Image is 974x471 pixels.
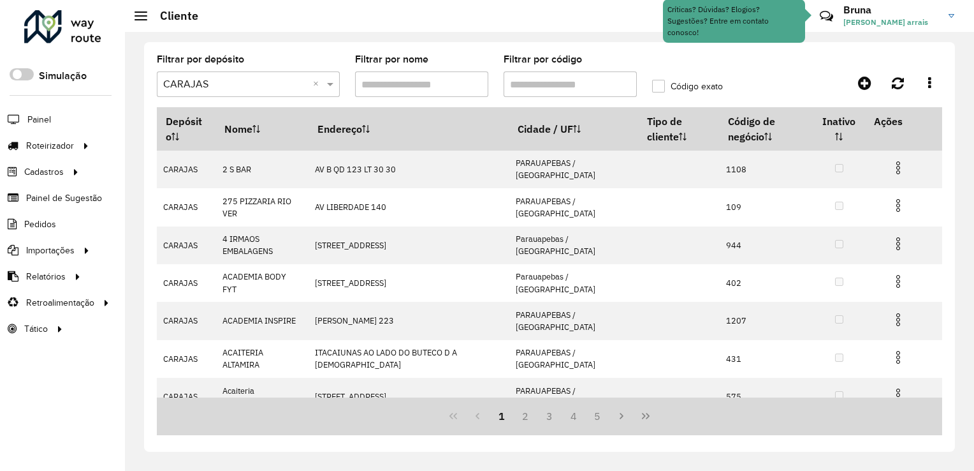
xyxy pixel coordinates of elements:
[309,340,509,378] td: ITACAIUNAS AO LADO DO BUTECO D A [DEMOGRAPHIC_DATA]
[309,108,509,151] th: Endereço
[24,165,64,179] span: Cadastros
[26,191,102,205] span: Painel de Sugestão
[509,227,638,264] td: Parauapebas / [GEOGRAPHIC_DATA]
[215,340,308,378] td: ACAITERIA ALTAMIRA
[215,151,308,188] td: 2 S BAR
[215,227,308,264] td: 4 IRMAOS EMBALAGENS
[509,340,638,378] td: PARAUAPEBAS / [GEOGRAPHIC_DATA]
[157,264,215,302] td: CARAJAS
[509,188,638,226] td: PARAUAPEBAS / [GEOGRAPHIC_DATA]
[509,378,638,415] td: PARAUAPEBAS / [GEOGRAPHIC_DATA]
[537,404,562,428] button: 3
[26,270,66,283] span: Relatórios
[513,404,537,428] button: 2
[562,404,586,428] button: 4
[309,302,509,340] td: [PERSON_NAME] 223
[652,80,723,93] label: Código exato
[865,108,941,135] th: Ações
[719,151,813,188] td: 1108
[39,68,87,84] label: Simulação
[586,404,610,428] button: 5
[509,264,638,302] td: Parauapebas / [GEOGRAPHIC_DATA]
[634,404,658,428] button: Last Page
[157,188,215,226] td: CARAJAS
[215,264,308,302] td: ACADEMIA BODY FYT
[215,108,308,151] th: Nome
[509,151,638,188] td: PARAUAPEBAS / [GEOGRAPHIC_DATA]
[609,404,634,428] button: Next Page
[215,302,308,340] td: ACADEMIA INSPIRE
[26,244,75,257] span: Importações
[719,378,813,415] td: 575
[215,188,308,226] td: 275 PIZZARIA RIO VER
[843,4,939,16] h3: Bruna
[157,340,215,378] td: CARAJAS
[309,188,509,226] td: AV LIBERDADE 140
[157,227,215,264] td: CARAJAS
[719,188,813,226] td: 109
[309,227,509,264] td: [STREET_ADDRESS]
[638,108,719,151] th: Tipo de cliente
[719,302,813,340] td: 1207
[355,52,428,67] label: Filtrar por nome
[509,108,638,151] th: Cidade / UF
[157,52,244,67] label: Filtrar por depósito
[719,108,813,151] th: Código de negócio
[26,139,74,153] span: Roteirizador
[215,378,308,415] td: Acaiteria [PERSON_NAME]
[157,108,215,151] th: Depósito
[313,77,324,92] span: Clear all
[490,404,514,428] button: 1
[309,264,509,302] td: [STREET_ADDRESS]
[719,264,813,302] td: 402
[719,227,813,264] td: 944
[719,340,813,378] td: 431
[309,378,509,415] td: [STREET_ADDRESS]
[504,52,582,67] label: Filtrar por código
[813,108,865,151] th: Inativo
[843,17,939,28] span: [PERSON_NAME] arrais
[157,151,215,188] td: CARAJAS
[309,151,509,188] td: AV B QD 123 LT 30 30
[27,113,51,126] span: Painel
[157,378,215,415] td: CARAJAS
[147,9,198,23] h2: Cliente
[24,322,48,336] span: Tático
[24,218,56,231] span: Pedidos
[26,296,94,310] span: Retroalimentação
[813,3,840,30] a: Contato Rápido
[157,302,215,340] td: CARAJAS
[509,302,638,340] td: PARAUAPEBAS / [GEOGRAPHIC_DATA]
